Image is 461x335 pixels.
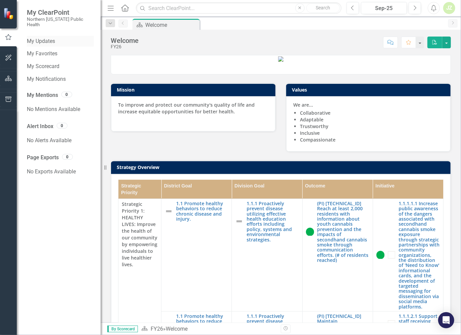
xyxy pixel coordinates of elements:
[27,75,94,83] a: My Notifications
[373,199,443,311] td: Double-Click to Edit Right Click for Context Menu
[376,320,385,328] img: Not Defined
[141,325,276,333] div: »
[27,103,94,116] div: No Mentions Available
[361,2,407,14] button: Sep-25
[300,130,320,136] strong: Inclusive
[165,320,173,328] img: Not Defined
[27,92,58,99] a: My Mentions
[300,110,330,116] strong: Collaborative
[316,5,330,10] span: Search
[118,102,255,115] strong: To improve and protect our community's quality of life and increase equitable opportunities for b...
[111,37,139,44] div: Welcome
[27,154,59,162] a: Page Exports
[27,8,94,16] span: My ClearPoint
[57,123,67,128] div: 0
[438,312,454,328] div: Open Intercom Messenger
[27,50,94,58] a: My Favorites
[300,123,328,129] strong: Trustworthy
[278,56,284,62] img: image%20v3.png
[27,165,94,178] div: No Exports Available
[293,102,313,108] strong: We are...
[145,21,198,29] div: Welcome
[27,38,94,45] a: My Updates
[27,123,53,130] a: Alert Inbox
[3,7,15,20] img: ClearPoint Strategy
[161,199,232,311] td: Double-Click to Edit Right Click for Context Menu
[176,314,228,334] a: 1.1 Promote healthy behaviors to reduce chronic disease and injury.
[117,87,272,92] h3: Mission
[62,154,73,160] div: 0
[300,136,336,143] strong: Compassionate
[306,228,314,236] img: On Target
[302,199,373,311] td: Double-Click to Edit Right Click for Context Menu
[107,326,138,332] span: By Scorecard
[27,134,94,147] div: No Alerts Available
[151,326,163,332] a: FY26
[232,199,302,311] td: Double-Click to Edit Right Click for Context Menu
[176,201,228,222] a: 1.1 Promote healthy behaviors to reduce chronic disease and injury.
[399,201,440,309] a: 1.1.1.1.1 Increase public awareness of the dangers associated with secondhand cannabis smoke expo...
[61,92,72,98] div: 0
[399,314,440,334] a: 1.1.1.2.1 Support staff receiving breastfeeding training.
[376,251,385,259] img: On Target
[247,201,299,242] a: 1.1.1 Proactively prevent disease utilizing effective health education efforts including policy, ...
[166,326,188,332] div: Welcome
[443,2,455,14] button: JZ
[292,87,447,92] h3: Values
[27,16,94,27] small: Northern [US_STATE] Public Health
[136,2,342,14] input: Search ClearPoint...
[111,44,139,49] div: FY26
[27,63,94,70] a: My Scorecard
[363,4,405,12] div: Sep-25
[117,165,447,170] h3: Strategy Overview
[300,116,323,123] strong: Adaptable
[235,217,243,225] img: Not Defined
[306,3,340,13] button: Search
[165,207,173,215] img: Not Defined
[122,201,158,268] span: Strategic Priority 1: HEALTHY LIVES: Improve the health of our community by empowering individual...
[317,201,369,263] a: (PI) [TECHNICAL_ID] Reach at least 2,000 residents with information about youth cannabis preventi...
